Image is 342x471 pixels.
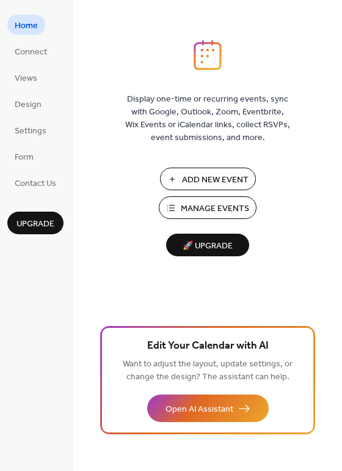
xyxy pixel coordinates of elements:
[16,218,54,231] span: Upgrade
[181,202,249,215] span: Manage Events
[15,98,42,111] span: Design
[7,120,54,140] a: Settings
[125,93,290,144] span: Display one-time or recurring events, sync with Google, Outlook, Zoom, Eventbrite, Wix Events or ...
[159,196,256,219] button: Manage Events
[15,151,34,164] span: Form
[7,94,49,114] a: Design
[166,234,249,256] button: 🚀 Upgrade
[15,125,46,138] span: Settings
[147,395,269,422] button: Open AI Assistant
[7,172,64,193] a: Contact Us
[182,174,249,187] span: Add New Event
[173,238,242,254] span: 🚀 Upgrade
[160,168,256,190] button: Add New Event
[7,41,54,61] a: Connect
[194,40,222,70] img: logo_icon.svg
[15,72,37,85] span: Views
[15,20,38,32] span: Home
[7,67,45,87] a: Views
[15,177,56,190] span: Contact Us
[147,338,269,355] span: Edit Your Calendar with AI
[166,403,233,416] span: Open AI Assistant
[7,146,41,166] a: Form
[123,356,293,385] span: Want to adjust the layout, update settings, or change the design? The assistant can help.
[7,15,45,35] a: Home
[7,212,64,234] button: Upgrade
[15,46,47,59] span: Connect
